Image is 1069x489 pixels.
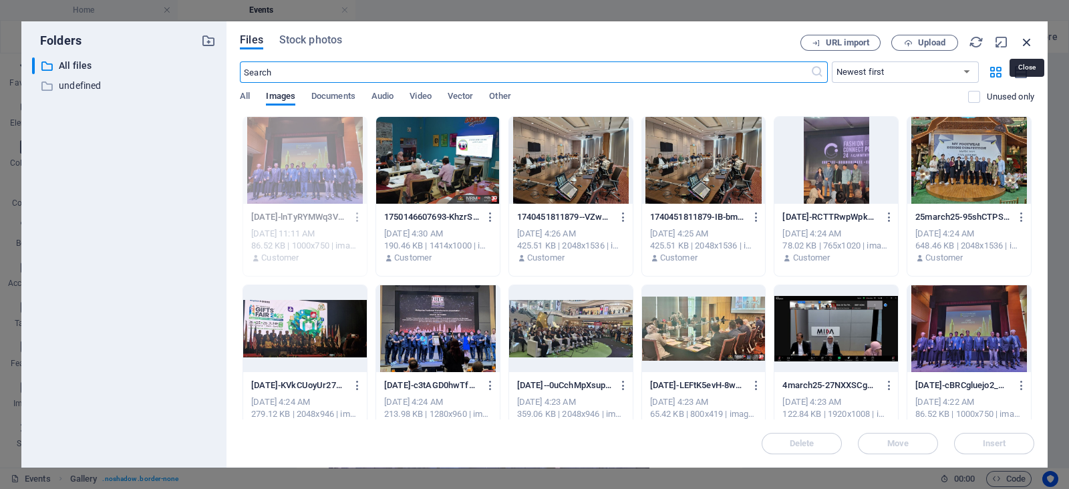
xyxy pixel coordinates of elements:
[266,88,295,107] span: Images
[5,130,440,174] div: ​​​​​
[793,252,830,264] p: Customer
[251,396,359,408] div: [DATE] 4:24 AM
[517,211,612,223] p: 1740451811879--VZwgfe_16-HpoI3Fnj9UQ.jpg
[650,240,758,252] div: 425.51 KB | 2048x1536 | image/jpeg
[243,117,367,204] div: This file has already been selected or is not supported by this element
[915,396,1023,408] div: [DATE] 4:22 AM
[782,240,890,252] div: 78.02 KB | 765x1020 | image/jpeg
[782,379,877,391] p: 4march25-27NXXSCg2UdAg8razoZzYA.jpg
[240,88,250,107] span: All
[32,77,216,94] div: undefined
[915,240,1023,252] div: 648.46 KB | 2048x1536 | image/jpeg
[915,228,1023,240] div: [DATE] 4:24 AM
[650,396,758,408] div: [DATE] 4:23 AM
[251,228,359,240] div: [DATE] 11:11 AM
[279,32,342,48] span: Stock photos
[994,35,1009,49] i: Minimize
[32,57,35,74] div: ​
[517,240,625,252] div: 425.51 KB | 2048x1536 | image/jpeg
[517,228,625,240] div: [DATE] 4:26 AM
[59,58,191,73] p: All files
[384,240,492,252] div: 190.46 KB | 1414x1000 | image/jpeg
[915,379,1010,391] p: 3sept24-cBRCgluejo2_WHwBDN9ISw.jpg
[384,408,492,420] div: 213.98 KB | 1280x960 | image/jpeg
[915,211,1010,223] p: 25march25-95shCTPSK0nLNBAYlQwsiQ.jpg
[32,32,82,49] p: Folders
[240,61,810,83] input: Search
[782,228,890,240] div: [DATE] 4:24 AM
[660,252,698,264] p: Customer
[371,88,394,107] span: Audio
[650,379,745,391] p: 19feb25-LEFtK5evH-8wdKcEQ5iUIQ.jpg
[251,379,346,391] p: 24June25-KVkCUoyUr27ZFKNX8KQtKQ.jpg
[782,408,890,420] div: 122.84 KB | 1920x1008 | image/jpeg
[384,228,492,240] div: [DATE] 4:30 AM
[517,408,625,420] div: 359.06 KB | 2048x946 | image/jpeg
[384,396,492,408] div: [DATE] 4:24 AM
[251,408,359,420] div: 279.12 KB | 2048x946 | image/jpeg
[251,240,359,252] div: 86.52 KB | 1000x750 | image/jpeg
[201,33,216,48] i: Create new folder
[800,35,881,51] button: URL import
[384,211,479,223] p: 1750146607693-KhzrSFfo7MFunK8nofeC6w.jpg
[251,211,346,223] p: 3sept24-lnTyRYMWq3VE74w_J8PB1Q.jpg
[915,408,1023,420] div: 86.52 KB | 1000x750 | image/jpeg
[394,252,432,264] p: Customer
[448,88,474,107] span: Vector
[517,379,612,391] p: 23july25--0uCchMpXsupBTEJIkx2ow.jpg
[517,396,625,408] div: [DATE] 4:23 AM
[918,39,945,47] span: Upload
[782,396,890,408] div: [DATE] 4:23 AM
[826,39,869,47] span: URL import
[311,88,355,107] span: Documents
[384,379,479,391] p: 24July25-c3tAGD0hwTfZSeSM_QQ1Gw.jpg
[987,91,1034,103] p: Displays only files that are not in use on the website. Files added during this session can still...
[650,211,745,223] p: 1740451811879-IB-bm3_zRMEdUJVsRpvvtw.jpg
[527,252,565,264] p: Customer
[650,228,758,240] div: [DATE] 4:25 AM
[650,408,758,420] div: 65.42 KB | 800x419 | image/jpeg
[410,88,431,107] span: Video
[261,252,299,264] p: Customer
[240,32,263,48] span: Files
[782,211,877,223] p: 26Sept24-RCTTRwpWpka47qM72Bs_TA.jpg
[59,78,191,94] p: undefined
[925,252,963,264] p: Customer
[891,35,958,51] button: Upload
[969,35,983,49] i: Reload
[489,88,510,107] span: Other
